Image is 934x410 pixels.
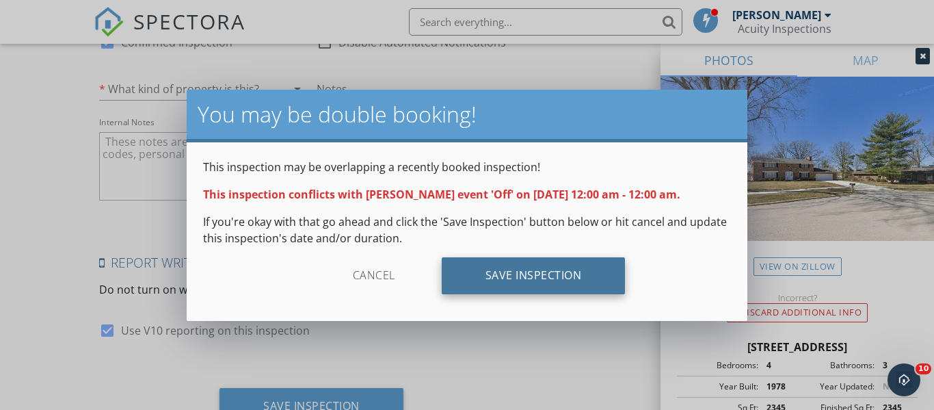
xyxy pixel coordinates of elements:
p: This inspection may be overlapping a recently booked inspection! [203,159,731,175]
span: 10 [916,363,931,374]
iframe: Intercom live chat [888,363,920,396]
strong: This inspection conflicts with [PERSON_NAME] event 'Off' on [DATE] 12:00 am - 12:00 am. [203,187,680,202]
h2: You may be double booking! [198,101,736,128]
p: If you're okay with that go ahead and click the 'Save Inspection' button below or hit cancel and ... [203,214,731,246]
div: Save Inspection [442,257,626,294]
div: Cancel [309,257,439,294]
